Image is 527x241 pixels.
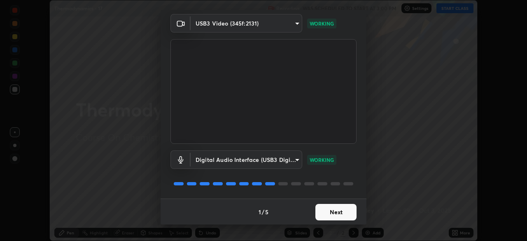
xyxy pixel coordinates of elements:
button: Next [315,204,357,220]
h4: 5 [265,208,268,216]
h4: / [262,208,264,216]
p: WORKING [310,20,334,27]
div: USB3 Video (345f:2131) [191,150,302,169]
h4: 1 [259,208,261,216]
div: USB3 Video (345f:2131) [191,14,302,33]
p: WORKING [310,156,334,164]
